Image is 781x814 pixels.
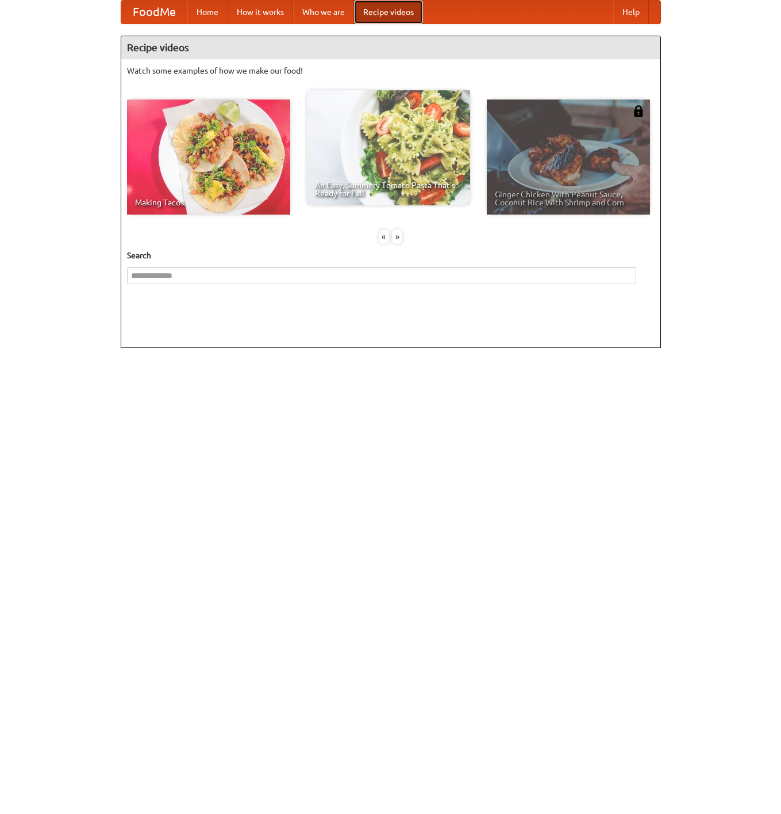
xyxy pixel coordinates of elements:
img: 483408.png [633,105,644,117]
div: « [379,230,389,244]
span: Making Tacos [135,198,282,207]
a: Recipe videos [354,1,423,24]
a: An Easy, Summery Tomato Pasta That's Ready for Fall [307,90,470,205]
h5: Search [127,250,655,261]
a: How it works [228,1,293,24]
div: » [392,230,402,244]
a: Home [187,1,228,24]
a: FoodMe [121,1,187,24]
p: Watch some examples of how we make our food! [127,65,655,77]
h4: Recipe videos [121,36,660,59]
a: Who we are [293,1,354,24]
a: Help [613,1,649,24]
a: Making Tacos [127,100,290,215]
span: An Easy, Summery Tomato Pasta That's Ready for Fall [315,181,462,197]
